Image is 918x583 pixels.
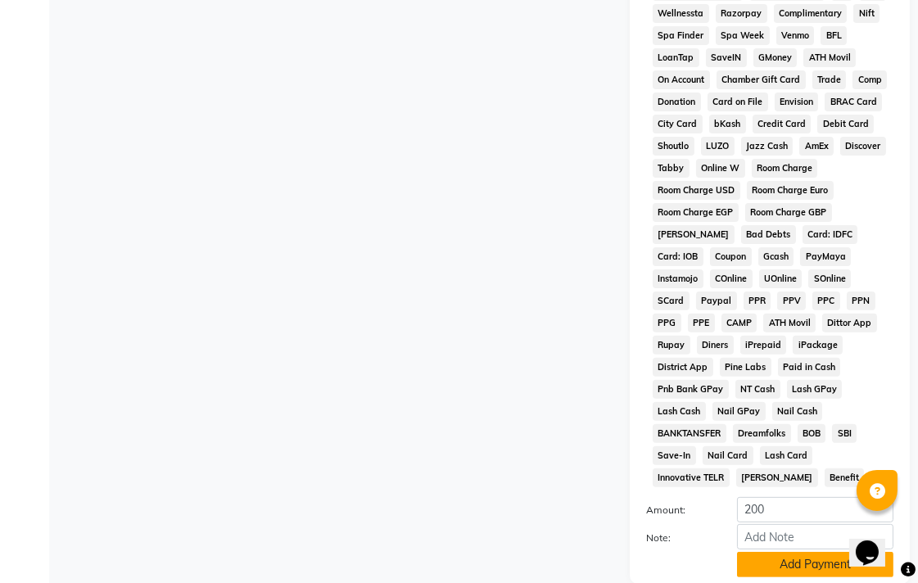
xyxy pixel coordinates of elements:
[717,70,806,89] span: Chamber Gift Card
[821,26,847,45] span: BFL
[744,291,771,310] span: PPR
[653,468,730,487] span: Innovative TELR
[653,203,739,222] span: Room Charge EGP
[653,181,740,200] span: Room Charge USD
[752,159,818,178] span: Room Charge
[775,93,819,111] span: Envision
[653,247,703,266] span: Card: IOB
[747,181,834,200] span: Room Charge Euro
[653,314,681,332] span: PPG
[847,291,875,310] span: PPN
[653,336,690,355] span: Rupay
[798,424,826,443] span: BOB
[653,380,729,399] span: Pnb Bank GPay
[803,225,858,244] span: Card: IDFC
[853,4,880,23] span: Nift
[708,93,768,111] span: Card on File
[852,70,887,89] span: Comp
[832,424,857,443] span: SBI
[710,247,752,266] span: Coupon
[840,137,886,156] span: Discover
[740,336,787,355] span: iPrepaid
[653,402,706,421] span: Lash Cash
[716,4,767,23] span: Razorpay
[753,48,798,67] span: GMoney
[808,269,851,288] span: SOnline
[716,26,770,45] span: Spa Week
[710,269,753,288] span: COnline
[701,137,735,156] span: LUZO
[741,225,796,244] span: Bad Debts
[653,446,696,465] span: Save-In
[712,402,766,421] span: Nail GPay
[634,531,725,545] label: Note:
[759,269,803,288] span: UOnline
[758,247,794,266] span: Gcash
[697,336,734,355] span: Diners
[741,137,794,156] span: Jazz Cash
[653,137,694,156] span: Shoutlo
[745,203,832,222] span: Room Charge GBP
[776,26,815,45] span: Venmo
[653,358,713,377] span: District App
[799,137,834,156] span: AmEx
[737,552,893,577] button: Add Payment
[803,48,856,67] span: ATH Movil
[696,291,737,310] span: Paypal
[703,446,753,465] span: Nail Card
[736,468,818,487] span: [PERSON_NAME]
[709,115,746,133] span: bKash
[653,4,709,23] span: Wellnessta
[760,446,813,465] span: Lash Card
[812,291,840,310] span: PPC
[763,314,816,332] span: ATH Movil
[774,4,848,23] span: Complimentary
[696,159,745,178] span: Online W
[778,358,841,377] span: Paid in Cash
[653,70,710,89] span: On Account
[653,48,699,67] span: LoanTap
[772,402,823,421] span: Nail Cash
[825,93,882,111] span: BRAC Card
[825,468,865,487] span: Benefit
[653,269,703,288] span: Instamojo
[688,314,715,332] span: PPE
[737,497,893,522] input: Amount
[753,115,812,133] span: Credit Card
[735,380,780,399] span: NT Cash
[721,314,757,332] span: CAMP
[822,314,877,332] span: Dittor App
[653,159,690,178] span: Tabby
[817,115,874,133] span: Debit Card
[787,380,843,399] span: Lash GPay
[653,291,690,310] span: SCard
[653,424,726,443] span: BANKTANSFER
[733,424,791,443] span: Dreamfolks
[849,517,902,567] iframe: chat widget
[800,247,851,266] span: PayMaya
[720,358,771,377] span: Pine Labs
[653,26,709,45] span: Spa Finder
[793,336,843,355] span: iPackage
[812,70,847,89] span: Trade
[653,225,735,244] span: [PERSON_NAME]
[634,503,725,517] label: Amount:
[737,524,893,549] input: Add Note
[653,115,703,133] span: City Card
[706,48,747,67] span: SaveIN
[777,291,806,310] span: PPV
[653,93,701,111] span: Donation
